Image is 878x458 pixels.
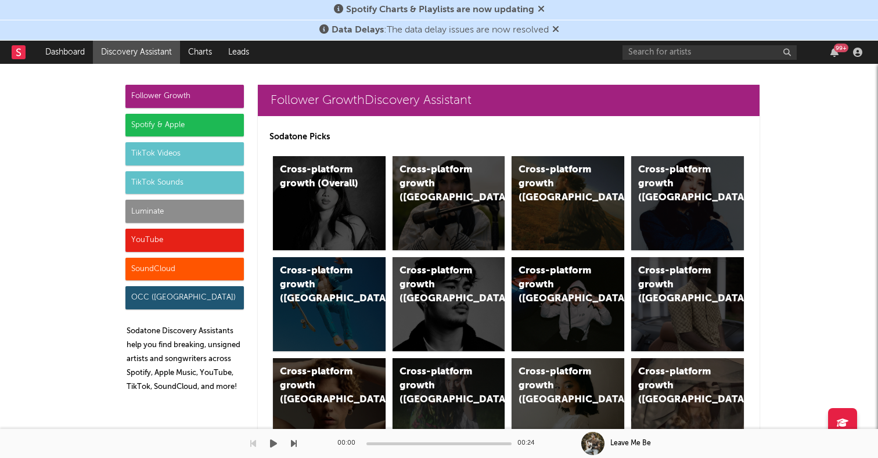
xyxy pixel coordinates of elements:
div: Cross-platform growth ([GEOGRAPHIC_DATA]) [638,163,717,205]
a: Cross-platform growth ([GEOGRAPHIC_DATA]) [631,358,744,452]
a: Cross-platform growth ([GEOGRAPHIC_DATA]) [273,358,386,452]
div: Cross-platform growth ([GEOGRAPHIC_DATA]/GSA) [519,264,598,306]
div: Cross-platform growth (Overall) [280,163,359,191]
div: YouTube [125,229,244,252]
div: Cross-platform growth ([GEOGRAPHIC_DATA]) [280,365,359,407]
div: Cross-platform growth ([GEOGRAPHIC_DATA]) [400,264,478,306]
div: Cross-platform growth ([GEOGRAPHIC_DATA]) [638,264,717,306]
div: Cross-platform growth ([GEOGRAPHIC_DATA]) [280,264,359,306]
a: Cross-platform growth ([GEOGRAPHIC_DATA]) [631,257,744,351]
div: Leave Me Be [610,438,651,449]
div: Cross-platform growth ([GEOGRAPHIC_DATA]) [638,365,717,407]
span: Dismiss [538,5,545,15]
a: Cross-platform growth ([GEOGRAPHIC_DATA]) [512,156,624,250]
div: Luminate [125,200,244,223]
a: Cross-platform growth (Overall) [273,156,386,250]
a: Discovery Assistant [93,41,180,64]
a: Cross-platform growth ([GEOGRAPHIC_DATA]) [393,156,505,250]
div: Cross-platform growth ([GEOGRAPHIC_DATA]) [519,163,598,205]
a: Cross-platform growth ([GEOGRAPHIC_DATA]) [393,257,505,351]
button: 99+ [830,48,839,57]
span: Data Delays [332,26,384,35]
a: Charts [180,41,220,64]
span: Dismiss [552,26,559,35]
div: Cross-platform growth ([GEOGRAPHIC_DATA]) [400,365,478,407]
div: Follower Growth [125,85,244,108]
div: 00:00 [337,437,361,450]
a: Cross-platform growth ([GEOGRAPHIC_DATA]/GSA) [512,257,624,351]
a: Cross-platform growth ([GEOGRAPHIC_DATA]) [631,156,744,250]
a: Leads [220,41,257,64]
p: Sodatone Discovery Assistants help you find breaking, unsigned artists and songwriters across Spo... [127,324,244,394]
div: Cross-platform growth ([GEOGRAPHIC_DATA]) [400,163,478,205]
input: Search for artists [622,45,797,60]
div: Cross-platform growth ([GEOGRAPHIC_DATA]) [519,365,598,407]
a: Cross-platform growth ([GEOGRAPHIC_DATA]) [512,358,624,452]
div: 00:24 [517,437,541,450]
a: Cross-platform growth ([GEOGRAPHIC_DATA]) [393,358,505,452]
p: Sodatone Picks [269,130,748,144]
span: : The data delay issues are now resolved [332,26,549,35]
div: TikTok Videos [125,142,244,165]
div: TikTok Sounds [125,171,244,194]
div: SoundCloud [125,258,244,281]
span: Spotify Charts & Playlists are now updating [346,5,534,15]
div: Spotify & Apple [125,114,244,137]
a: Dashboard [37,41,93,64]
div: OCC ([GEOGRAPHIC_DATA]) [125,286,244,309]
div: 99 + [834,44,848,52]
a: Follower GrowthDiscovery Assistant [258,85,760,116]
a: Cross-platform growth ([GEOGRAPHIC_DATA]) [273,257,386,351]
